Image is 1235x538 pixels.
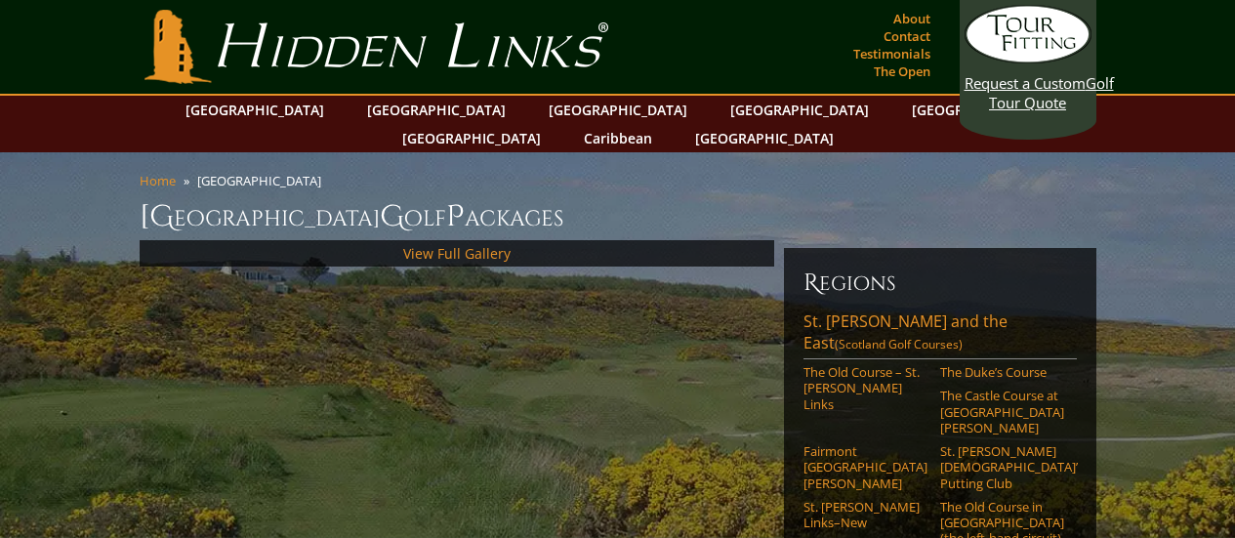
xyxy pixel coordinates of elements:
a: St. [PERSON_NAME] and the East(Scotland Golf Courses) [803,310,1077,359]
a: The Old Course – St. [PERSON_NAME] Links [803,364,927,412]
a: View Full Gallery [403,244,511,263]
a: [GEOGRAPHIC_DATA] [685,124,844,152]
a: [GEOGRAPHIC_DATA] [720,96,879,124]
a: Contact [879,22,935,50]
a: Fairmont [GEOGRAPHIC_DATA][PERSON_NAME] [803,443,927,491]
a: St. [PERSON_NAME] [DEMOGRAPHIC_DATA]’ Putting Club [940,443,1064,491]
h1: [GEOGRAPHIC_DATA] olf ackages [140,197,1096,236]
a: About [888,5,935,32]
a: Caribbean [574,124,662,152]
span: (Scotland Golf Courses) [835,336,963,352]
a: St. [PERSON_NAME] Links–New [803,499,927,531]
a: Home [140,172,176,189]
li: [GEOGRAPHIC_DATA] [197,172,329,189]
a: The Open [869,58,935,85]
a: [GEOGRAPHIC_DATA] [357,96,515,124]
a: [GEOGRAPHIC_DATA] [392,124,551,152]
a: Testimonials [848,40,935,67]
a: The Castle Course at [GEOGRAPHIC_DATA][PERSON_NAME] [940,388,1064,435]
span: Request a Custom [965,73,1086,93]
a: Request a CustomGolf Tour Quote [965,5,1091,112]
a: The Duke’s Course [940,364,1064,380]
a: [GEOGRAPHIC_DATA] [902,96,1060,124]
a: [GEOGRAPHIC_DATA] [176,96,334,124]
h6: Regions [803,268,1077,299]
a: [GEOGRAPHIC_DATA] [539,96,697,124]
span: P [446,197,465,236]
span: G [380,197,404,236]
